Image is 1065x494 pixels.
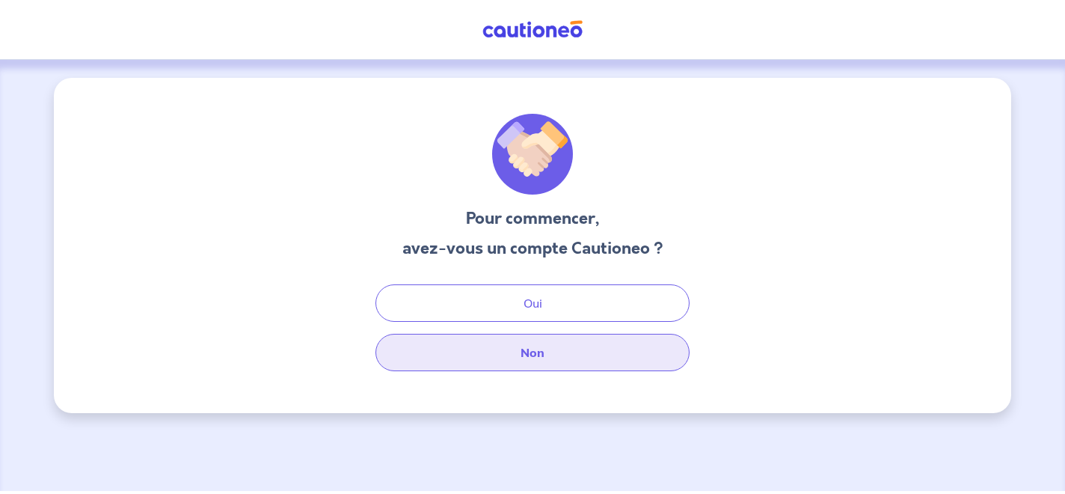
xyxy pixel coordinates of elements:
img: Cautioneo [476,20,589,39]
h3: avez-vous un compte Cautioneo ? [402,237,663,260]
button: Oui [375,284,690,322]
h3: Pour commencer, [402,207,663,231]
button: Non [375,334,690,371]
img: illu_welcome.svg [492,114,573,195]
